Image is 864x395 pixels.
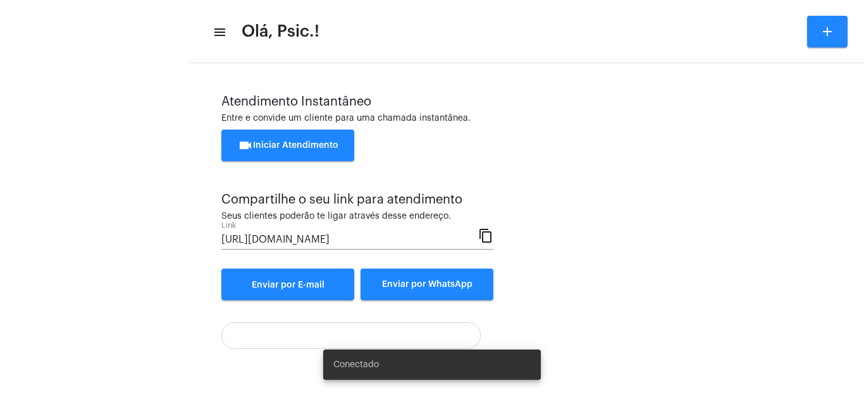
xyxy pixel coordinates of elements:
span: Olá, Psic.! [242,21,319,42]
div: Seus clientes poderão te ligar através desse endereço. [221,212,493,221]
mat-icon: add [820,24,835,39]
span: Conectado [333,358,379,371]
span: Enviar por WhatsApp [382,280,472,289]
mat-icon: videocam [238,138,253,153]
span: Enviar por E-mail [252,281,324,289]
a: Enviar por E-mail [221,269,354,300]
button: Enviar por WhatsApp [361,269,493,300]
span: Iniciar Atendimento [238,141,338,150]
div: Atendimento Instantâneo [221,95,832,109]
div: Entre e convide um cliente para uma chamada instantânea. [221,114,832,123]
div: Compartilhe o seu link para atendimento [221,193,493,207]
mat-icon: content_copy [478,228,493,243]
button: Iniciar Atendimento [221,130,354,161]
mat-icon: sidenav icon [213,25,225,40]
